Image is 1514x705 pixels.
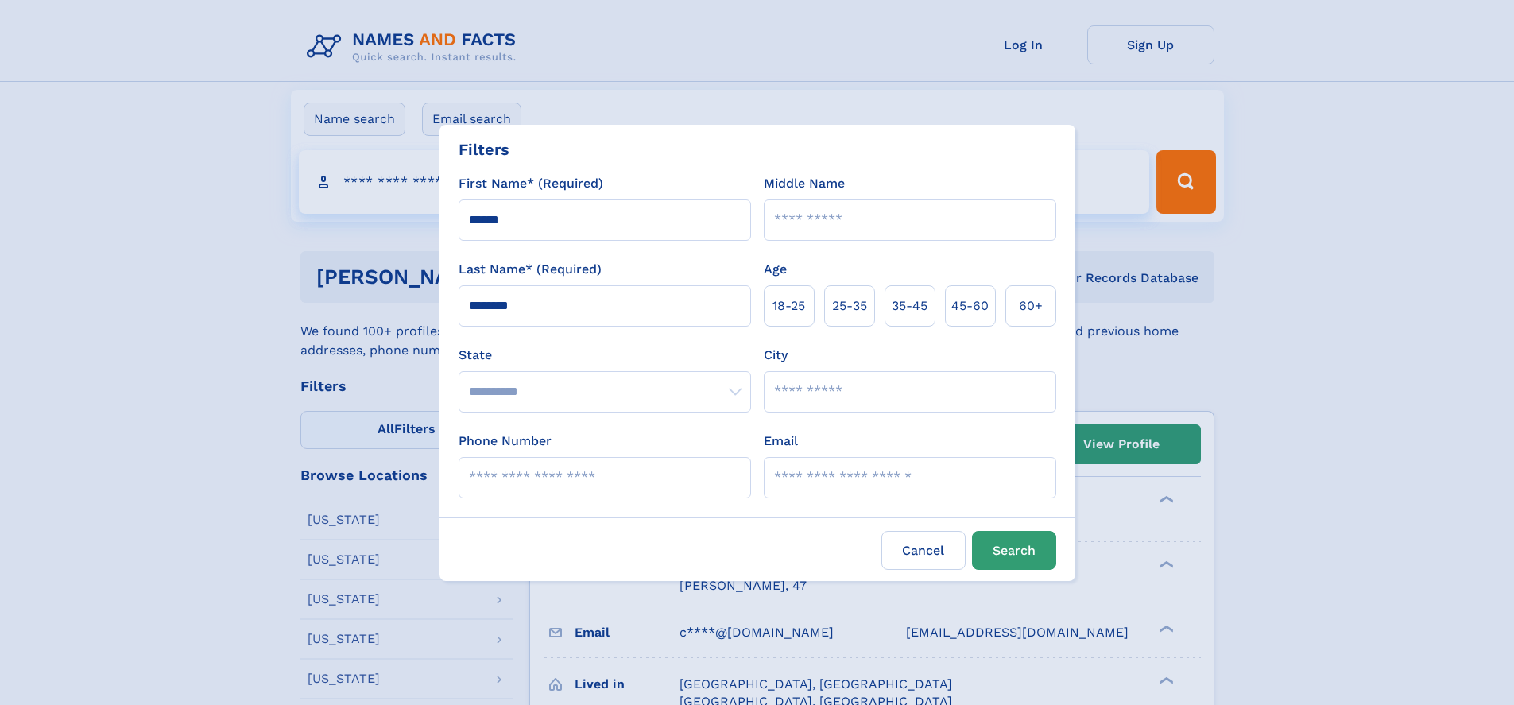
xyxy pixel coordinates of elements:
[951,296,989,316] span: 45‑60
[459,174,603,193] label: First Name* (Required)
[764,260,787,279] label: Age
[881,531,966,570] label: Cancel
[892,296,927,316] span: 35‑45
[764,174,845,193] label: Middle Name
[772,296,805,316] span: 18‑25
[459,432,552,451] label: Phone Number
[764,346,788,365] label: City
[459,346,751,365] label: State
[459,260,602,279] label: Last Name* (Required)
[1019,296,1043,316] span: 60+
[459,138,509,161] div: Filters
[764,432,798,451] label: Email
[832,296,867,316] span: 25‑35
[972,531,1056,570] button: Search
